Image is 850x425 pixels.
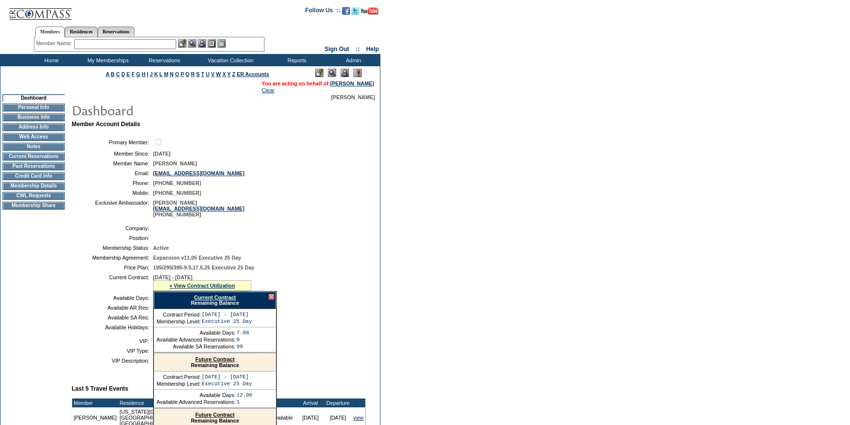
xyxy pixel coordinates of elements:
[188,39,196,48] img: View
[353,415,364,421] a: view
[132,71,135,77] a: F
[76,324,149,330] td: Available Holidays:
[76,235,149,241] td: Position:
[157,392,236,398] td: Available Days:
[2,113,65,121] td: Business Info
[330,80,374,86] a: [PERSON_NAME]
[2,202,65,210] td: Membership Share
[2,94,65,102] td: Dashboard
[35,27,65,37] a: Members
[154,292,276,309] div: Remaining Balance
[196,71,200,77] a: S
[237,344,249,349] td: 99
[208,39,216,48] img: Reservations
[153,180,201,186] span: [PHONE_NUMBER]
[206,71,210,77] a: U
[153,206,244,212] a: [EMAIL_ADDRESS][DOMAIN_NAME]
[157,381,201,387] td: Membership Level:
[142,71,146,77] a: H
[202,312,252,318] td: [DATE] - [DATE]
[76,338,149,344] td: VIP:
[150,71,153,77] a: J
[169,283,235,289] a: » View Contract Utilization
[154,71,158,77] a: K
[153,160,197,166] span: [PERSON_NAME]
[195,412,235,418] a: Future Contract
[262,80,374,86] span: You are acting on behalf of:
[237,71,269,77] a: ER Accounts
[237,392,252,398] td: 12.00
[237,330,249,336] td: 7.00
[2,172,65,180] td: Credit Card Info
[237,399,252,405] td: 1
[305,6,340,18] td: Follow Us ::
[175,71,179,77] a: O
[72,121,140,128] b: Member Account Details
[72,385,128,392] b: Last 5 Travel Events
[76,265,149,270] td: Price Plan:
[76,200,149,217] td: Exclusive Ambassador:
[353,69,362,77] img: Log Concern/Member Elevation
[361,10,378,16] a: Subscribe to our YouTube Channel
[79,54,135,66] td: My Memberships
[361,7,378,15] img: Subscribe to our YouTube Channel
[36,39,74,48] div: Member Name:
[71,100,267,120] img: pgTtlDashboard.gif
[2,192,65,200] td: CWL Requests
[153,245,169,251] span: Active
[153,274,192,280] span: [DATE] - [DATE]
[170,71,174,77] a: N
[164,71,168,77] a: M
[227,71,231,77] a: Y
[157,344,236,349] td: Available SA Reservations:
[22,54,79,66] td: Home
[136,71,140,77] a: G
[153,255,241,261] span: Expansion v11.05 Executive 25 Day
[178,39,186,48] img: b_edit.gif
[118,398,254,407] td: Residence
[157,330,236,336] td: Available Days:
[191,54,267,66] td: Vacation Collection
[135,54,191,66] td: Reservations
[2,162,65,170] td: Past Reservations
[76,274,149,291] td: Current Contract:
[76,358,149,364] td: VIP Description:
[111,71,115,77] a: B
[65,27,98,37] a: Residences
[202,374,252,380] td: [DATE] - [DATE]
[127,71,130,77] a: E
[116,71,120,77] a: C
[201,71,205,77] a: T
[222,71,226,77] a: X
[324,54,380,66] td: Admin
[153,200,244,217] span: [PERSON_NAME] [PHONE_NUMBER]
[72,398,118,407] td: Member
[157,312,201,318] td: Contract Period:
[76,245,149,251] td: Membership Status:
[342,7,350,15] img: Become our fan on Facebook
[366,46,379,53] a: Help
[76,160,149,166] td: Member Name:
[267,54,324,66] td: Reports
[237,337,249,343] td: 0
[76,137,149,147] td: Primary Member:
[232,71,236,77] a: Z
[2,104,65,111] td: Personal Info
[76,315,149,320] td: Available SA Res:
[297,398,324,407] td: Arrival
[159,71,162,77] a: L
[157,337,236,343] td: Available Advanced Reservations:
[153,190,201,196] span: [PHONE_NUMBER]
[191,71,195,77] a: R
[76,348,149,354] td: VIP Type:
[76,180,149,186] td: Phone:
[194,294,236,300] a: Current Contract
[157,374,201,380] td: Contract Period:
[153,151,170,157] span: [DATE]
[198,39,206,48] img: Impersonate
[211,71,214,77] a: V
[217,39,226,48] img: b_calculator.gif
[356,46,360,53] span: ::
[153,170,244,176] a: [EMAIL_ADDRESS][DOMAIN_NAME]
[2,133,65,141] td: Web Access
